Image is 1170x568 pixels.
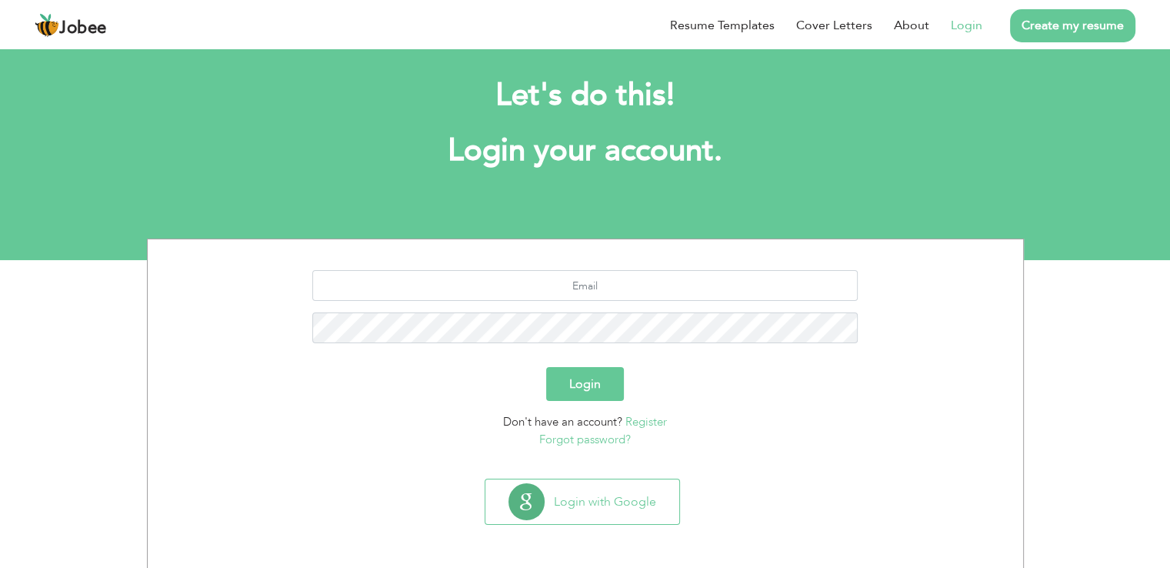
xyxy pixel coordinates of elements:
[312,270,858,301] input: Email
[59,20,107,37] span: Jobee
[170,75,1001,115] h2: Let's do this!
[35,13,107,38] a: Jobee
[539,432,631,447] a: Forgot password?
[35,13,59,38] img: jobee.io
[796,16,872,35] a: Cover Letters
[625,414,667,429] a: Register
[546,367,624,401] button: Login
[670,16,775,35] a: Resume Templates
[503,414,622,429] span: Don't have an account?
[951,16,982,35] a: Login
[485,479,679,524] button: Login with Google
[170,131,1001,171] h1: Login your account.
[1010,9,1135,42] a: Create my resume
[894,16,929,35] a: About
